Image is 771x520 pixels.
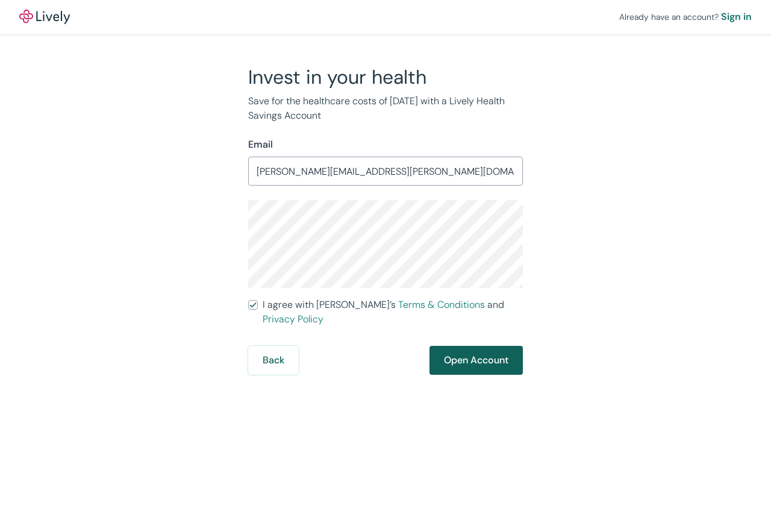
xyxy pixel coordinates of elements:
label: Email [248,137,273,152]
button: Back [248,346,299,375]
button: Open Account [429,346,523,375]
h2: Invest in your health [248,65,523,89]
a: Terms & Conditions [398,298,485,311]
img: Lively [19,10,70,24]
span: I agree with [PERSON_NAME]’s and [263,298,523,327]
p: Save for the healthcare costs of [DATE] with a Lively Health Savings Account [248,94,523,123]
div: Already have an account? [619,10,752,24]
a: LivelyLively [19,10,70,24]
a: Privacy Policy [263,313,323,325]
a: Sign in [721,10,752,24]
